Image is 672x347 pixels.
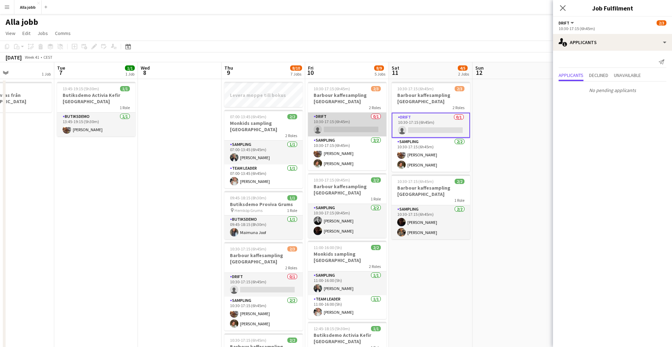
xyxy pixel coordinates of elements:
[287,338,297,343] span: 2/2
[224,65,233,71] span: Thu
[314,86,350,91] span: 10:30-17:15 (6h45m)
[307,69,314,77] span: 10
[285,133,297,138] span: 2 Roles
[57,82,135,136] app-job-card: 13:45-19:15 (5h30m)1/1Butiksdemo Activia Kefir [GEOGRAPHIC_DATA]1 RoleButiksdemo1/113:45-19:15 (5...
[392,185,470,197] h3: Barbour kaffesampling [GEOGRAPHIC_DATA]
[308,113,386,136] app-card-role: Drift0/110:30-17:15 (6h45m)
[287,114,297,119] span: 2/2
[141,65,150,71] span: Wed
[224,252,303,265] h3: Barbour kaffesampling [GEOGRAPHIC_DATA]
[392,82,470,172] app-job-card: 10:30-17:15 (6h45m)2/3Barbour kaffesampling [GEOGRAPHIC_DATA]2 RolesDrift0/110:30-17:15 (6h45m) S...
[224,297,303,331] app-card-role: Sampling2/210:30-17:15 (6h45m)[PERSON_NAME][PERSON_NAME]
[314,245,342,250] span: 11:00-16:00 (5h)
[52,29,73,38] a: Comms
[308,204,386,238] app-card-role: Sampling2/210:30-17:15 (6h45m)[PERSON_NAME][PERSON_NAME]
[57,65,65,71] span: Tue
[223,69,233,77] span: 9
[397,179,434,184] span: 10:30-17:15 (6h45m)
[371,196,381,201] span: 1 Role
[63,86,99,91] span: 13:45-19:15 (5h30m)
[369,105,381,110] span: 2 Roles
[6,17,38,27] h1: Alla jobb
[125,71,134,77] div: 1 Job
[314,326,350,331] span: 12:45-18:15 (5h30m)
[475,65,484,71] span: Sun
[308,241,386,319] app-job-card: 11:00-16:00 (5h)2/2Monkids sampling [GEOGRAPHIC_DATA]2 RolesSampling1/111:00-16:00 (5h)[PERSON_NA...
[224,120,303,133] h3: Monkids sampling [GEOGRAPHIC_DATA]
[589,73,608,78] span: Declined
[392,138,470,172] app-card-role: Sampling2/210:30-17:15 (6h45m)[PERSON_NAME][PERSON_NAME]
[287,246,297,252] span: 2/3
[120,105,130,110] span: 1 Role
[230,338,266,343] span: 10:30-17:15 (6h45m)
[657,20,666,26] span: 2/3
[374,65,384,71] span: 8/9
[455,86,464,91] span: 2/3
[42,71,51,77] div: 1 Job
[392,65,399,71] span: Sat
[6,54,22,61] div: [DATE]
[453,105,464,110] span: 2 Roles
[287,195,297,200] span: 1/1
[308,271,386,295] app-card-role: Sampling1/111:00-16:00 (5h)[PERSON_NAME]
[392,92,470,105] h3: Barbour kaffesampling [GEOGRAPHIC_DATA]
[308,92,386,105] h3: Barbour kaffesampling [GEOGRAPHIC_DATA]
[553,84,672,96] p: No pending applicants
[23,55,41,60] span: Week 41
[285,265,297,270] span: 2 Roles
[308,136,386,170] app-card-role: Sampling2/210:30-17:15 (6h45m)[PERSON_NAME][PERSON_NAME]
[230,195,266,200] span: 09:45-18:15 (8h30m)
[314,177,350,183] span: 10:30-17:15 (6h45m)
[614,73,641,78] span: Unavailable
[454,198,464,203] span: 1 Role
[224,191,303,239] app-job-card: 09:45-18:15 (8h30m)1/1Butiksdemo Proviva Grums Hemköp Grums1 RoleButiksdemo1/109:45-18:15 (8h30m)...
[224,82,303,107] app-job-card: Levera moppe till bokus
[140,69,150,77] span: 8
[371,245,381,250] span: 2/2
[553,34,672,51] div: Applicants
[371,177,381,183] span: 2/2
[22,30,30,36] span: Edit
[474,69,484,77] span: 12
[234,208,262,213] span: Hemköp Grums
[369,264,381,269] span: 2 Roles
[56,69,65,77] span: 7
[125,65,135,71] span: 1/1
[308,82,386,170] app-job-card: 10:30-17:15 (6h45m)2/3Barbour kaffesampling [GEOGRAPHIC_DATA]2 RolesDrift0/110:30-17:15 (6h45m) S...
[37,30,48,36] span: Jobs
[308,173,386,238] app-job-card: 10:30-17:15 (6h45m)2/2Barbour kaffesampling [GEOGRAPHIC_DATA]1 RoleSampling2/210:30-17:15 (6h45m)...
[224,92,303,98] h3: Levera moppe till bokus
[392,175,470,239] app-job-card: 10:30-17:15 (6h45m)2/2Barbour kaffesampling [GEOGRAPHIC_DATA]1 RoleSampling2/210:30-17:15 (6h45m)...
[559,20,575,26] button: Drift
[559,73,583,78] span: Applicants
[391,69,399,77] span: 11
[6,30,15,36] span: View
[224,110,303,188] app-job-card: 07:00-13:45 (6h45m)2/2Monkids sampling [GEOGRAPHIC_DATA]2 RolesSampling1/107:00-13:45 (6h45m)[PER...
[308,65,314,71] span: Fri
[224,242,303,331] div: 10:30-17:15 (6h45m)2/3Barbour kaffesampling [GEOGRAPHIC_DATA]2 RolesDrift0/110:30-17:15 (6h45m) S...
[553,3,672,13] h3: Job Fulfilment
[559,20,569,26] span: Drift
[290,65,302,71] span: 8/10
[458,65,468,71] span: 4/5
[224,215,303,239] app-card-role: Butiksdemo1/109:45-18:15 (8h30m)Maimuna Joof
[308,251,386,263] h3: Monkids sampling [GEOGRAPHIC_DATA]
[20,29,33,38] a: Edit
[308,332,386,345] h3: Butiksdemo Activia Kefir [GEOGRAPHIC_DATA]
[308,183,386,196] h3: Barbour kaffesampling [GEOGRAPHIC_DATA]
[230,246,266,252] span: 10:30-17:15 (6h45m)
[224,201,303,207] h3: Butiksdemo Proviva Grums
[3,29,18,38] a: View
[230,114,266,119] span: 07:00-13:45 (6h45m)
[371,86,381,91] span: 2/3
[290,71,302,77] div: 7 Jobs
[392,205,470,239] app-card-role: Sampling2/210:30-17:15 (6h45m)[PERSON_NAME][PERSON_NAME]
[458,71,469,77] div: 2 Jobs
[120,86,130,91] span: 1/1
